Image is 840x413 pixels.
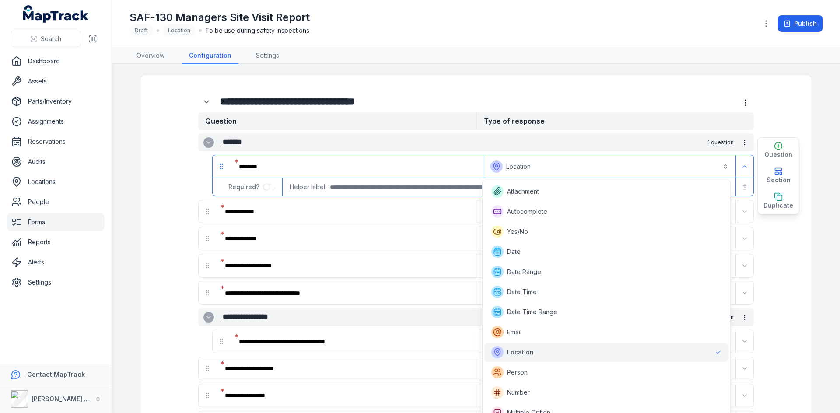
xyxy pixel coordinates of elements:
span: Location [507,348,534,357]
button: Question [758,138,799,163]
span: Attachment [507,187,539,196]
span: Date Time [507,288,537,296]
button: Duplicate [758,188,799,214]
button: Section [758,163,799,188]
span: Person [507,368,528,377]
input: :r2j0:-form-item-label [263,184,275,191]
span: Autocomplete [507,207,547,216]
span: Duplicate [763,201,793,210]
span: Date Time Range [507,308,557,316]
span: Date Range [507,267,541,276]
span: Question [764,150,792,159]
span: Section [766,176,791,184]
span: Date [507,247,521,256]
span: Required? [228,183,263,191]
span: Helper label: [290,183,326,191]
span: Email [507,328,521,337]
span: Yes/No [507,227,528,236]
button: Location [485,157,734,176]
span: Number [507,388,530,397]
